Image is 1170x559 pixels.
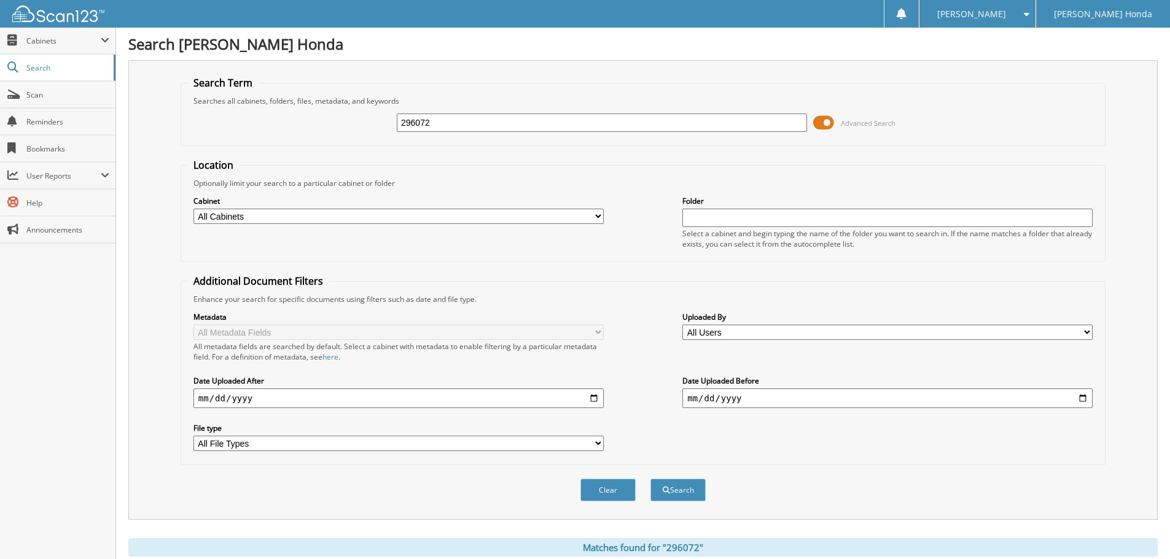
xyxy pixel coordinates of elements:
[841,118,895,128] span: Advanced Search
[26,144,109,154] span: Bookmarks
[193,388,604,408] input: start
[128,538,1158,557] div: Matches found for "296072"
[1054,10,1152,18] span: [PERSON_NAME] Honda
[187,274,329,288] legend: Additional Document Filters
[187,96,1099,106] div: Searches all cabinets, folders, files, metadata, and keywords
[682,376,1093,386] label: Date Uploaded Before
[193,341,604,362] div: All metadata fields are searched by default. Select a cabinet with metadata to enable filtering b...
[650,479,706,501] button: Search
[187,76,259,90] legend: Search Term
[580,479,636,501] button: Clear
[193,196,604,206] label: Cabinet
[937,10,1006,18] span: [PERSON_NAME]
[187,178,1099,188] div: Optionally limit your search to a particular cabinet or folder
[26,198,109,208] span: Help
[26,225,109,235] span: Announcements
[26,171,101,181] span: User Reports
[12,6,104,22] img: scan123-logo-white.svg
[322,352,338,362] a: here
[26,36,101,46] span: Cabinets
[193,423,604,433] label: File type
[26,117,109,127] span: Reminders
[682,196,1093,206] label: Folder
[187,294,1099,304] div: Enhance your search for specific documents using filters such as date and file type.
[193,376,604,386] label: Date Uploaded After
[682,312,1093,322] label: Uploaded By
[26,63,107,73] span: Search
[128,34,1158,54] h1: Search [PERSON_NAME] Honda
[682,228,1093,249] div: Select a cabinet and begin typing the name of the folder you want to search in. If the name match...
[682,388,1093,408] input: end
[193,312,604,322] label: Metadata
[26,90,109,100] span: Scan
[187,158,240,172] legend: Location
